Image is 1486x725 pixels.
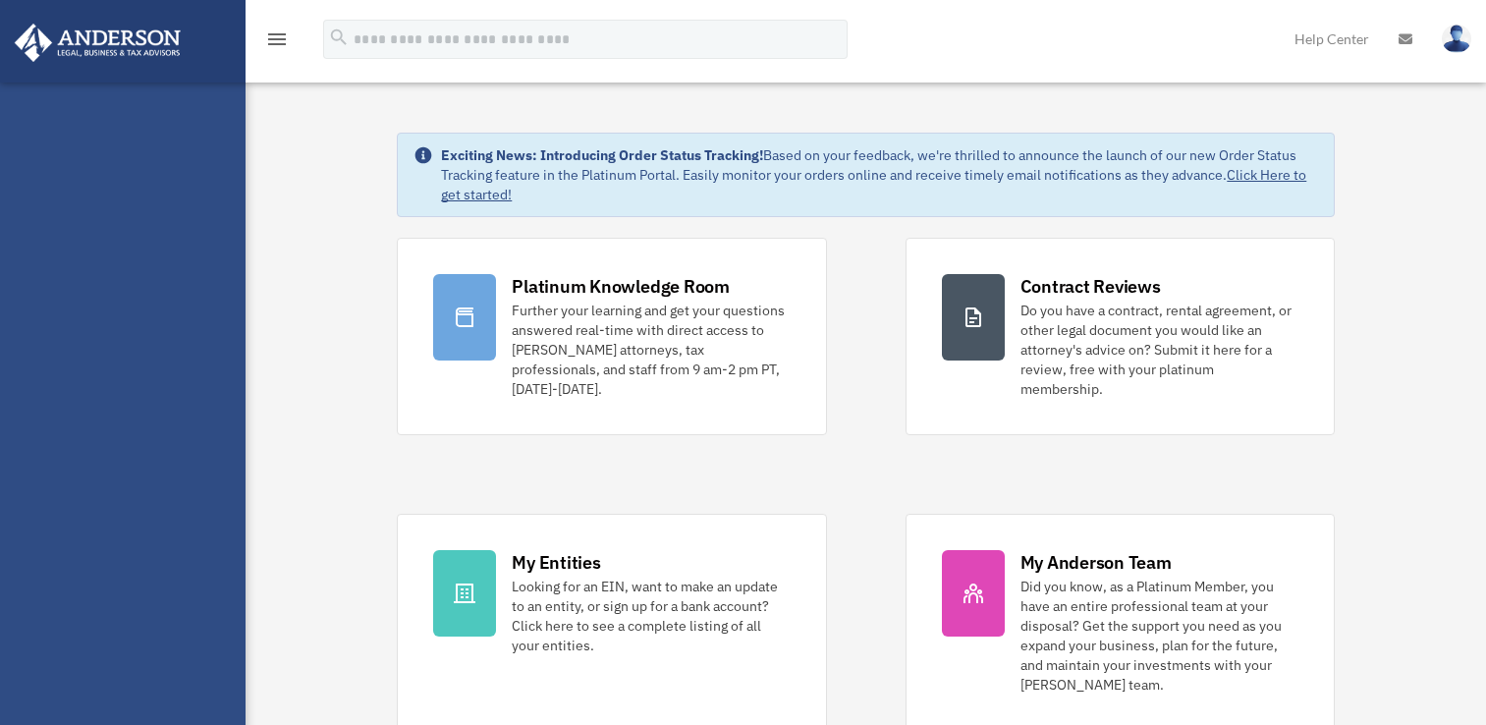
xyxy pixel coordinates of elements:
i: search [328,27,350,48]
a: Click Here to get started! [441,166,1306,203]
div: Did you know, as a Platinum Member, you have an entire professional team at your disposal? Get th... [1020,577,1298,695]
img: User Pic [1442,25,1471,53]
a: menu [265,34,289,51]
a: Platinum Knowledge Room Further your learning and get your questions answered real-time with dire... [397,238,826,435]
i: menu [265,28,289,51]
img: Anderson Advisors Platinum Portal [9,24,187,62]
div: Further your learning and get your questions answered real-time with direct access to [PERSON_NAM... [512,301,790,399]
strong: Exciting News: Introducing Order Status Tracking! [441,146,763,164]
div: Looking for an EIN, want to make an update to an entity, or sign up for a bank account? Click her... [512,577,790,655]
div: My Anderson Team [1020,550,1172,575]
div: Do you have a contract, rental agreement, or other legal document you would like an attorney's ad... [1020,301,1298,399]
a: Contract Reviews Do you have a contract, rental agreement, or other legal document you would like... [906,238,1335,435]
div: Based on your feedback, we're thrilled to announce the launch of our new Order Status Tracking fe... [441,145,1317,204]
div: Contract Reviews [1020,274,1161,299]
div: Platinum Knowledge Room [512,274,730,299]
div: My Entities [512,550,600,575]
